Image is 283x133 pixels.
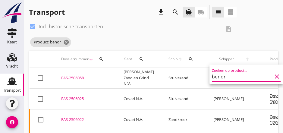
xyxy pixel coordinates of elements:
[116,68,161,89] td: [PERSON_NAME] Zand en Grind N.V.
[61,75,109,81] div: FAS-2506058
[39,24,103,30] label: Incl. historische transporten
[215,8,222,16] i: view_headline
[116,109,161,130] td: Covari N.V.
[206,68,263,89] td: [PERSON_NAME]
[29,7,65,17] div: Transport
[124,52,154,66] div: Klant
[116,88,161,109] td: Covari N.V.
[161,109,206,130] td: Zandkreek
[6,64,18,68] div: Vracht
[7,40,17,44] div: Kaart
[139,57,144,62] i: search
[270,56,283,62] span: Product
[63,39,69,45] i: cancel
[227,8,234,16] i: view_agenda
[273,73,281,80] i: clear
[61,56,89,62] span: Dossiernummer
[161,88,206,109] td: Stuivezand
[212,72,272,81] input: Zoeken op product...
[161,68,206,89] td: Stuivezand
[89,57,93,62] i: arrow_downward
[61,96,109,102] div: FAS-2506025
[157,8,165,16] i: download
[206,88,263,109] td: [PERSON_NAME]
[188,57,193,62] i: search
[99,57,104,62] i: search
[172,8,179,16] i: search
[239,57,255,62] i: arrow_upward
[168,56,178,62] span: Schip
[1,2,23,24] img: logo-small.a267ee39.svg
[3,88,21,92] div: Transport
[197,8,205,16] i: local_shipping
[30,37,71,47] span: Product: benor
[61,117,109,123] div: FAS-2506022
[178,57,183,62] i: arrow_upward
[6,116,18,128] i: account_circle
[213,56,239,62] span: Schipper
[185,8,192,16] i: directions_boat
[206,109,263,130] td: [PERSON_NAME]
